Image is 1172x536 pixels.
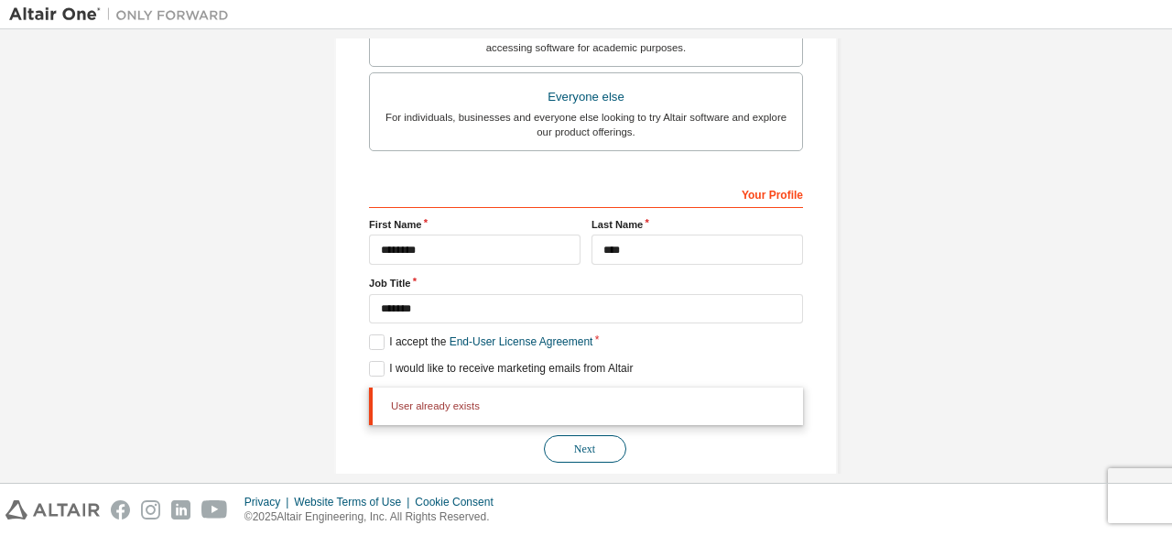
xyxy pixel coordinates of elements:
[244,509,505,525] p: © 2025 Altair Engineering, Inc. All Rights Reserved.
[9,5,238,24] img: Altair One
[415,495,504,509] div: Cookie Consent
[369,217,581,232] label: First Name
[381,84,791,110] div: Everyone else
[381,110,791,139] div: For individuals, businesses and everyone else looking to try Altair software and explore our prod...
[111,500,130,520] img: facebook.svg
[369,334,592,350] label: I accept the
[244,495,294,509] div: Privacy
[450,335,593,348] a: End-User License Agreement
[369,388,803,424] div: User already exists
[294,495,415,509] div: Website Terms of Use
[381,26,791,55] div: For faculty & administrators of academic institutions administering students and accessing softwa...
[171,500,190,520] img: linkedin.svg
[369,179,803,208] div: Your Profile
[369,361,633,377] label: I would like to receive marketing emails from Altair
[544,435,626,463] button: Next
[201,500,228,520] img: youtube.svg
[591,217,803,232] label: Last Name
[5,500,100,520] img: altair_logo.svg
[141,500,160,520] img: instagram.svg
[369,276,803,290] label: Job Title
